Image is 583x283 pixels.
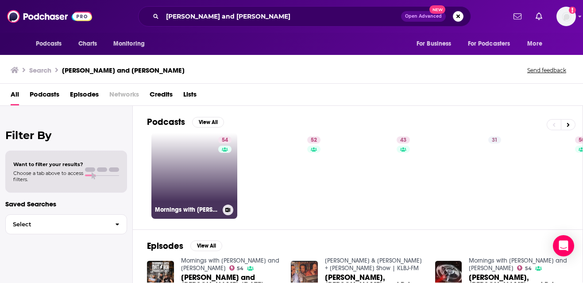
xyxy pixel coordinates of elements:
span: 43 [400,136,406,145]
a: Lists [183,87,197,105]
span: Open Advanced [405,14,442,19]
input: Search podcasts, credits, & more... [162,9,401,23]
h2: Filter By [5,129,127,142]
button: Select [5,214,127,234]
a: Dudley & Bob + Matt Morning Show | KLBJ-FM [325,257,422,272]
span: 52 [311,136,317,145]
span: New [429,5,445,14]
a: 43 [330,133,416,219]
a: 31 [488,136,501,143]
h2: Episodes [147,240,183,252]
span: Charts [78,38,97,50]
button: Show profile menu [556,7,576,26]
span: Networks [109,87,139,105]
div: Open Intercom Messenger [553,235,574,256]
p: Saved Searches [5,200,127,208]
span: More [527,38,542,50]
a: 43 [397,136,410,143]
svg: Add a profile image [569,7,576,14]
button: open menu [410,35,463,52]
span: 54 [222,136,228,145]
button: View All [192,117,224,128]
a: Mornings with Matt and Bob [469,257,567,272]
button: Send feedback [525,66,569,74]
a: Podcasts [30,87,59,105]
a: Episodes [70,87,99,105]
a: 54 [218,136,232,143]
h3: Mornings with [PERSON_NAME] and [PERSON_NAME] [155,206,219,213]
div: Search podcasts, credits, & more... [138,6,471,27]
a: Show notifications dropdown [510,9,525,24]
span: 54 [237,267,243,271]
a: PodcastsView All [147,116,224,128]
span: Select [6,221,108,227]
span: Logged in as emma.garth [556,7,576,26]
span: Monitoring [113,38,145,50]
a: Mornings with Matt and Bob [181,257,279,272]
a: 52 [307,136,320,143]
img: User Profile [556,7,576,26]
button: Open AdvancedNew [401,11,446,22]
span: Choose a tab above to access filters. [13,170,83,182]
a: 54 [229,265,244,271]
a: Show notifications dropdown [532,9,546,24]
a: 54 [517,265,532,271]
span: 31 [492,136,498,145]
span: Podcasts [36,38,62,50]
a: All [11,87,19,105]
a: Credits [150,87,173,105]
a: Charts [73,35,103,52]
button: open menu [521,35,553,52]
img: Podchaser - Follow, Share and Rate Podcasts [7,8,92,25]
button: View All [190,240,222,251]
button: open menu [30,35,73,52]
a: 52 [241,133,327,219]
span: Want to filter your results? [13,161,83,167]
a: 31 [419,133,505,219]
span: For Podcasters [468,38,510,50]
button: open menu [462,35,523,52]
span: For Business [417,38,452,50]
h3: [PERSON_NAME] and [PERSON_NAME] [62,66,185,74]
span: 54 [525,267,532,271]
button: open menu [107,35,156,52]
h2: Podcasts [147,116,185,128]
a: 54Mornings with [PERSON_NAME] and [PERSON_NAME] [151,133,237,219]
h3: Search [29,66,51,74]
a: EpisodesView All [147,240,222,252]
